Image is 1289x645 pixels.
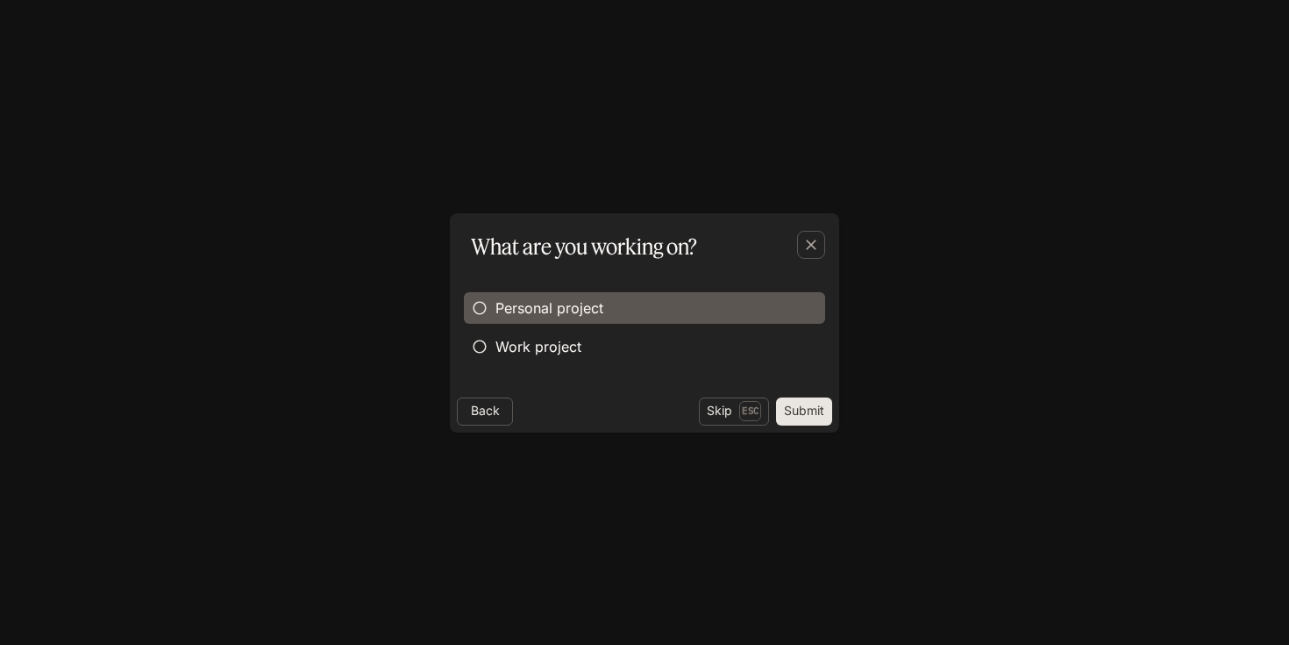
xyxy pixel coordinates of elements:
p: What are you working on? [471,231,697,262]
p: Esc [739,401,761,420]
button: Submit [776,398,832,426]
span: Personal project [495,297,603,319]
button: SkipEsc [699,398,769,426]
button: Back [457,398,513,426]
span: Work project [495,336,581,357]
